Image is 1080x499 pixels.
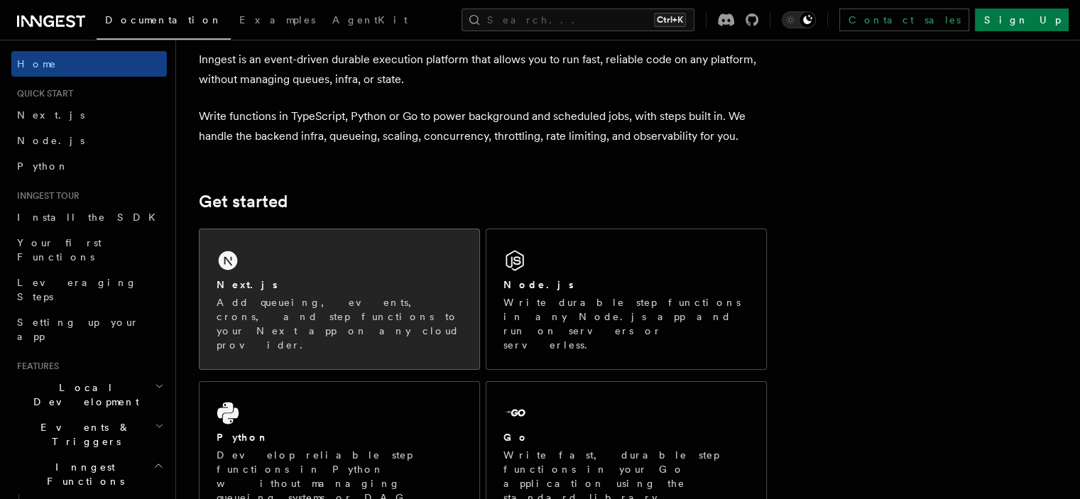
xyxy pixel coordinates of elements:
[17,160,69,172] span: Python
[503,295,749,352] p: Write durable step functions in any Node.js app and run on servers or serverless.
[17,109,84,121] span: Next.js
[503,430,529,444] h2: Go
[199,192,288,212] a: Get started
[11,454,167,494] button: Inngest Functions
[231,4,324,38] a: Examples
[503,278,574,292] h2: Node.js
[239,14,315,26] span: Examples
[324,4,416,38] a: AgentKit
[17,57,57,71] span: Home
[654,13,686,27] kbd: Ctrl+K
[11,380,155,409] span: Local Development
[17,277,137,302] span: Leveraging Steps
[11,375,167,415] button: Local Development
[332,14,408,26] span: AgentKit
[11,415,167,454] button: Events & Triggers
[486,229,767,370] a: Node.jsWrite durable step functions in any Node.js app and run on servers or serverless.
[839,9,969,31] a: Contact sales
[11,420,155,449] span: Events & Triggers
[11,361,59,372] span: Features
[11,309,167,349] a: Setting up your app
[11,88,73,99] span: Quick start
[199,50,767,89] p: Inngest is an event-driven durable execution platform that allows you to run fast, reliable code ...
[199,229,480,370] a: Next.jsAdd queueing, events, crons, and step functions to your Next app on any cloud provider.
[11,230,167,270] a: Your first Functions
[782,11,816,28] button: Toggle dark mode
[462,9,694,31] button: Search...Ctrl+K
[11,460,153,488] span: Inngest Functions
[217,295,462,352] p: Add queueing, events, crons, and step functions to your Next app on any cloud provider.
[199,106,767,146] p: Write functions in TypeScript, Python or Go to power background and scheduled jobs, with steps bu...
[11,190,80,202] span: Inngest tour
[217,430,269,444] h2: Python
[105,14,222,26] span: Documentation
[97,4,231,40] a: Documentation
[11,204,167,230] a: Install the SDK
[11,128,167,153] a: Node.js
[11,270,167,309] a: Leveraging Steps
[975,9,1069,31] a: Sign Up
[217,278,278,292] h2: Next.js
[17,135,84,146] span: Node.js
[17,237,102,263] span: Your first Functions
[11,51,167,77] a: Home
[17,317,139,342] span: Setting up your app
[11,102,167,128] a: Next.js
[11,153,167,179] a: Python
[17,212,164,223] span: Install the SDK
